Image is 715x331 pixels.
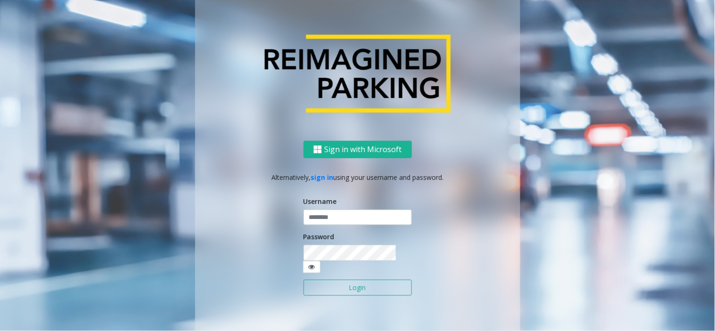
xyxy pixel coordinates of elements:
[304,196,337,206] label: Username
[304,232,335,242] label: Password
[304,141,412,158] button: Sign in with Microsoft
[205,172,511,182] p: Alternatively, using your username and password.
[311,173,333,182] a: sign in
[304,280,412,296] button: Login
